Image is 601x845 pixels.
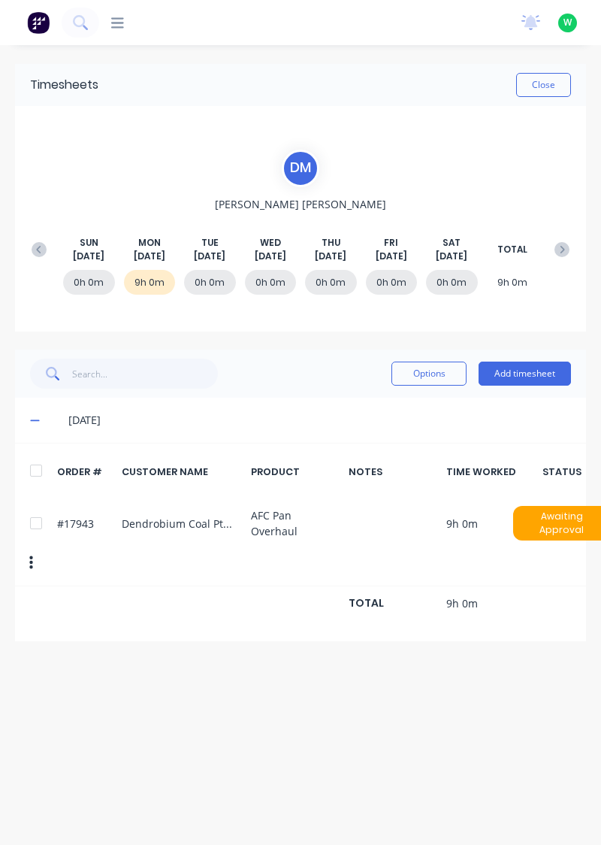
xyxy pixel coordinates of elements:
span: [DATE] [376,250,407,263]
div: 9h 0m [124,270,176,295]
div: 0h 0m [184,270,236,295]
span: [DATE] [315,250,346,263]
div: Timesheets [30,76,98,94]
span: [DATE] [255,250,286,263]
div: PRODUCT [251,465,340,479]
span: W [563,16,572,29]
div: 9h 0m [487,270,539,295]
input: Search... [72,359,219,389]
span: [PERSON_NAME] [PERSON_NAME] [215,196,386,212]
div: [DATE] [68,412,571,429]
span: WED [260,236,281,250]
div: 0h 0m [426,270,478,295]
span: [DATE] [134,250,165,263]
div: TIME WORKED [446,465,544,479]
span: THU [322,236,340,250]
span: [DATE] [73,250,104,263]
span: SUN [80,236,98,250]
div: 0h 0m [366,270,418,295]
span: [DATE] [194,250,225,263]
button: Options [391,362,467,386]
span: TUE [201,236,219,250]
span: MON [138,236,161,250]
span: FRI [384,236,398,250]
img: Factory [27,11,50,34]
div: 0h 0m [245,270,297,295]
div: 0h 0m [63,270,115,295]
span: SAT [442,236,461,250]
div: NOTES [349,465,438,479]
span: TOTAL [497,243,527,256]
span: [DATE] [436,250,467,263]
div: 0h 0m [305,270,357,295]
button: Close [516,73,571,97]
div: D M [282,150,319,187]
div: CUSTOMER NAME [122,465,242,479]
button: Add timesheet [479,362,571,386]
div: ORDER # [57,465,113,479]
div: STATUS [552,465,571,479]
